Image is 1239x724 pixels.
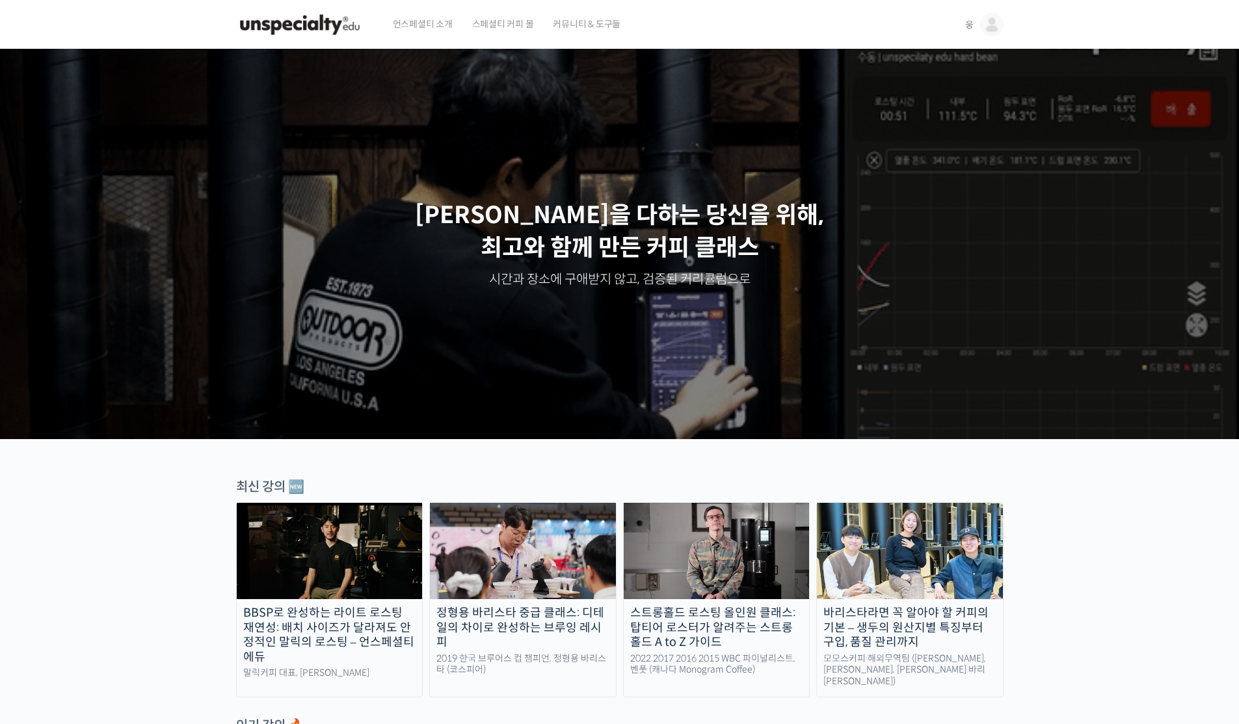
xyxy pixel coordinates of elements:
[237,667,423,679] div: 말릭커피 대표, [PERSON_NAME]
[816,502,1004,697] a: 바리스타라면 꼭 알아야 할 커피의 기본 – 생두의 원산지별 특징부터 구입, 품질 관리까지 모모스커피 해외무역팀 ([PERSON_NAME], [PERSON_NAME], [PER...
[817,503,1003,599] img: momos_course-thumbnail.jpg
[624,503,810,599] img: stronghold-roasting_course-thumbnail.jpg
[237,606,423,664] div: BBSP로 완성하는 라이트 로스팅 재연성: 배치 사이즈가 달라져도 안정적인 말릭의 로스팅 – 언스페셜티 에듀
[236,502,423,697] a: BBSP로 완성하는 라이트 로스팅 재연성: 배치 사이즈가 달라져도 안정적인 말릭의 로스팅 – 언스페셜티 에듀 말릭커피 대표, [PERSON_NAME]
[624,653,810,676] div: 2022 2017 2016 2015 WBC 파이널리스트, 벤풋 (캐나다 Monogram Coffee)
[430,606,616,650] div: 정형용 바리스타 중급 클래스: 디테일의 차이로 완성하는 브루잉 레시피
[965,19,974,31] span: 웅
[429,502,617,697] a: 정형용 바리스타 중급 클래스: 디테일의 차이로 완성하는 브루잉 레시피 2019 한국 브루어스 컵 챔피언, 정형용 바리스타 (코스피어)
[236,478,1004,496] div: 최신 강의 🆕
[817,653,1003,688] div: 모모스커피 해외무역팀 ([PERSON_NAME], [PERSON_NAME], [PERSON_NAME] 바리[PERSON_NAME])
[430,653,616,676] div: 2019 한국 브루어스 컵 챔피언, 정형용 바리스타 (코스피어)
[237,503,423,599] img: malic-roasting-class_course-thumbnail.jpg
[13,199,1227,265] p: [PERSON_NAME]을 다하는 당신을 위해, 최고와 함께 만든 커피 클래스
[817,606,1003,650] div: 바리스타라면 꼭 알아야 할 커피의 기본 – 생두의 원산지별 특징부터 구입, 품질 관리까지
[623,502,810,697] a: 스트롱홀드 로스팅 올인원 클래스: 탑티어 로스터가 알려주는 스트롱홀드 A to Z 가이드 2022 2017 2016 2015 WBC 파이널리스트, 벤풋 (캐나다 Monogra...
[13,271,1227,289] p: 시간과 장소에 구애받지 않고, 검증된 커리큘럼으로
[430,503,616,599] img: advanced-brewing_course-thumbnail.jpeg
[624,606,810,650] div: 스트롱홀드 로스팅 올인원 클래스: 탑티어 로스터가 알려주는 스트롱홀드 A to Z 가이드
